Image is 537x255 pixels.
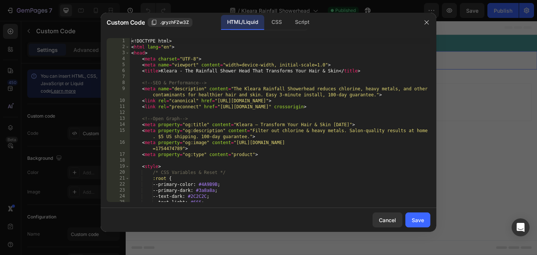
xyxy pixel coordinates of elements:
div: 11 [107,104,130,110]
div: 9 [107,86,130,98]
div: Save [412,216,424,224]
div: 7 [107,74,130,80]
div: 17 [107,152,130,158]
div: 14 [107,122,130,128]
span: then drag & drop elements [251,90,307,96]
div: 15 [107,128,130,140]
button: .gryzhFZw3Z [148,18,192,27]
div: 16 [107,140,130,152]
span: Add section [206,64,242,72]
div: 6 [107,68,130,74]
div: Choose templates [144,80,189,88]
div: 18 [107,158,130,164]
span: Custom Code [107,18,145,27]
div: Generate layout [202,80,241,88]
div: 19 [107,164,130,170]
div: 25 [107,199,130,205]
div: 4 [107,56,130,62]
div: 8 [107,80,130,86]
div: CSS [266,15,288,30]
img: gempages_572648250075514080-8ea4b3ff-534e-4bf1-aacb-3e87d1995409.png [208,20,239,29]
button: Cancel [373,212,402,227]
div: 5 [107,62,130,68]
div: 13 [107,116,130,122]
div: HTML/Liquid [221,15,264,30]
div: Open Intercom Messenger [512,218,530,236]
div: 20 [107,170,130,175]
div: 24 [107,193,130,199]
div: 10 [107,98,130,104]
div: 0 [220,56,227,62]
div: Custom Code [9,23,41,29]
div: 3 [107,50,130,56]
div: 1 [107,38,130,44]
div: Add blank section [257,80,302,88]
span: .gryzhFZw3Z [160,19,189,26]
div: 12 [107,110,130,116]
div: Script [289,15,315,30]
div: 22 [107,181,130,187]
div: 2 [107,44,130,50]
span: from URL or image [201,90,241,96]
span: inspired by CRO experts [140,90,191,96]
div: Cancel [379,216,396,224]
div: 23 [107,187,130,193]
div: 21 [107,175,130,181]
button: Save [405,212,430,227]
